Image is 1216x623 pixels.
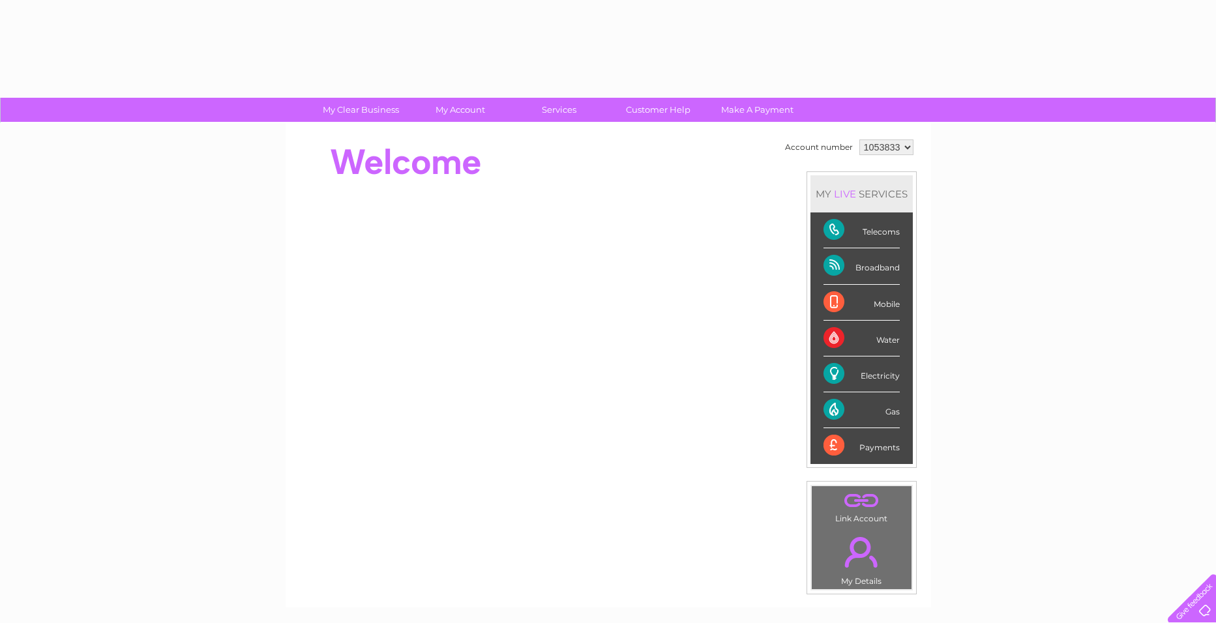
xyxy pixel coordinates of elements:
div: Electricity [823,356,900,392]
a: Make A Payment [704,98,811,122]
a: . [815,489,908,512]
a: My Account [406,98,514,122]
a: Customer Help [604,98,712,122]
div: Payments [823,428,900,463]
td: My Details [811,526,912,590]
div: Water [823,321,900,356]
div: Telecoms [823,212,900,248]
div: LIVE [831,188,859,200]
div: Gas [823,392,900,428]
div: MY SERVICES [810,175,913,212]
a: Services [505,98,613,122]
div: Broadband [823,248,900,284]
a: My Clear Business [307,98,415,122]
td: Link Account [811,485,912,527]
div: Mobile [823,285,900,321]
a: . [815,529,908,575]
td: Account number [782,136,856,158]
